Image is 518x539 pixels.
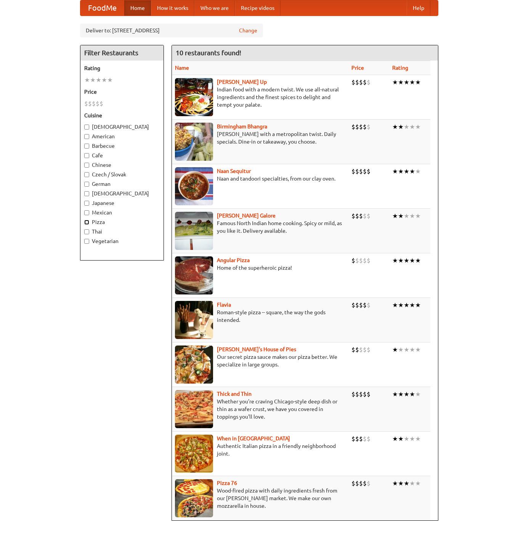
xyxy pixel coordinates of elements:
[404,212,409,220] li: ★
[84,144,89,149] input: Barbecue
[217,302,231,308] a: Flavia
[404,390,409,398] li: ★
[363,167,367,176] li: $
[92,99,96,108] li: $
[84,125,89,130] input: [DEMOGRAPHIC_DATA]
[359,390,363,398] li: $
[84,229,89,234] input: Thai
[217,391,252,397] a: Thick and Thin
[217,123,267,130] b: Birmingham Bhangra
[175,65,189,71] a: Name
[363,212,367,220] li: $
[351,435,355,443] li: $
[398,479,404,488] li: ★
[175,309,346,324] p: Roman-style pizza -- square, the way the gods intended.
[409,123,415,131] li: ★
[175,167,213,205] img: naansequitur.jpg
[351,123,355,131] li: $
[404,301,409,309] li: ★
[359,479,363,488] li: $
[217,480,237,486] a: Pizza 76
[367,390,370,398] li: $
[392,256,398,265] li: ★
[80,0,124,16] a: FoodMe
[351,345,355,354] li: $
[367,301,370,309] li: $
[84,191,89,196] input: [DEMOGRAPHIC_DATA]
[351,65,364,71] a: Price
[363,256,367,265] li: $
[175,345,213,384] img: luigis.jpg
[415,123,421,131] li: ★
[101,76,107,84] li: ★
[351,301,355,309] li: $
[409,345,415,354] li: ★
[175,175,346,182] p: Naan and tandoori specialties, from our clay oven.
[415,435,421,443] li: ★
[398,256,404,265] li: ★
[84,123,160,131] label: [DEMOGRAPHIC_DATA]
[351,479,355,488] li: $
[84,76,90,84] li: ★
[217,346,296,352] a: [PERSON_NAME]'s House of Pies
[398,167,404,176] li: ★
[175,212,213,250] img: currygalore.jpg
[175,479,213,517] img: pizza76.jpg
[398,301,404,309] li: ★
[367,167,370,176] li: $
[409,78,415,86] li: ★
[415,78,421,86] li: ★
[84,112,160,119] h5: Cuisine
[415,390,421,398] li: ★
[175,301,213,339] img: flavia.jpg
[367,479,370,488] li: $
[398,212,404,220] li: ★
[367,345,370,354] li: $
[351,256,355,265] li: $
[404,78,409,86] li: ★
[235,0,281,16] a: Recipe videos
[217,257,250,263] a: Angular Pizza
[392,301,398,309] li: ★
[84,64,160,72] h5: Rating
[355,123,359,131] li: $
[84,220,89,225] input: Pizza
[239,27,257,34] a: Change
[175,219,346,235] p: Famous North Indian home cooking. Spicy or mild, as you like it. Delivery available.
[124,0,151,16] a: Home
[415,212,421,220] li: ★
[84,172,89,177] input: Czech / Slovak
[392,345,398,354] li: ★
[355,301,359,309] li: $
[175,398,346,421] p: Whether you're craving Chicago-style deep dish or thin as a wafer crust, we have you covered in t...
[404,123,409,131] li: ★
[175,390,213,428] img: thick.jpg
[84,228,160,235] label: Thai
[80,24,263,37] div: Deliver to: [STREET_ADDRESS]
[398,78,404,86] li: ★
[409,256,415,265] li: ★
[363,390,367,398] li: $
[84,180,160,188] label: German
[217,435,290,441] a: When in [GEOGRAPHIC_DATA]
[404,167,409,176] li: ★
[84,237,160,245] label: Vegetarian
[107,76,113,84] li: ★
[392,167,398,176] li: ★
[84,163,89,168] input: Chinese
[359,256,363,265] li: $
[84,182,89,187] input: German
[351,212,355,220] li: $
[84,209,160,216] label: Mexican
[84,134,89,139] input: American
[96,99,99,108] li: $
[363,479,367,488] li: $
[409,390,415,398] li: ★
[88,99,92,108] li: $
[217,79,267,85] a: [PERSON_NAME] Up
[359,301,363,309] li: $
[84,133,160,140] label: American
[90,76,96,84] li: ★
